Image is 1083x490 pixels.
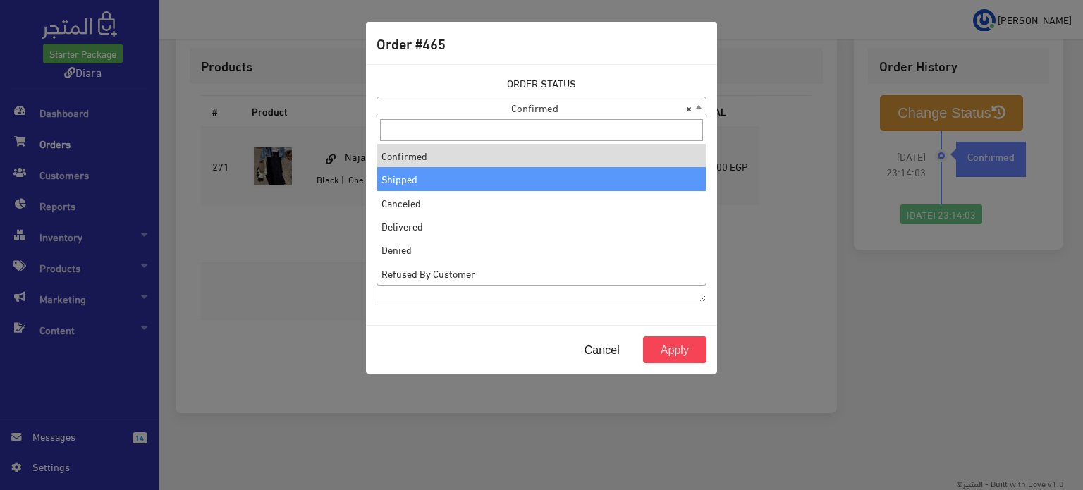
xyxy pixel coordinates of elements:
[377,191,706,214] li: Canceled
[686,97,692,117] span: ×
[377,262,706,285] li: Refused By Customer
[377,238,706,261] li: Denied
[567,336,637,363] button: Cancel
[377,97,706,117] span: Confirmed
[377,32,446,54] h5: Order #465
[643,336,706,363] button: Apply
[507,75,576,91] label: ORDER STATUS
[377,167,706,190] li: Shipped
[377,97,706,116] span: Confirmed
[377,144,706,167] li: Confirmed
[377,214,706,238] li: Delivered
